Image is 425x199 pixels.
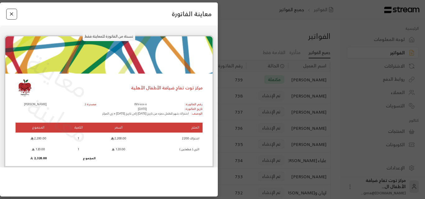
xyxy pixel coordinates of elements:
[16,144,62,155] td: 120.00
[5,36,213,74] img: apple-berry-header.png
[131,85,203,91] p: مركز توت تفاح ضيافة الأطفال الأهلية
[172,9,212,19] span: معاينة الفاتورة
[134,102,147,107] p: INV-xxx-x
[142,133,202,143] td: اشتراك 2200
[16,122,203,162] table: Products
[184,102,203,107] p: رقم الفاتورة:
[16,79,34,97] img: Logo
[16,102,47,107] p: [PERSON_NAME]
[142,123,202,133] th: المنتج
[96,144,142,155] td: 120.00
[16,123,62,133] th: المجموع
[191,111,203,116] p: الوصف:
[62,155,96,161] td: المجموع
[75,147,82,152] span: 1
[184,107,203,111] p: تاريخ الفاتورة:
[142,144,202,155] td: الزي ( قطعتين )
[6,9,17,20] button: Close
[21,43,96,108] p: معاينة
[96,133,142,143] td: 2,200.00
[21,87,96,152] p: معاينة
[96,123,142,133] th: السعر
[16,133,62,143] td: 2,200.00
[134,107,147,111] p: [DATE]
[83,31,135,41] p: نسخة من الفاتورة للمعاينة فقط
[16,155,62,161] td: 2,320.00
[100,111,191,116] p: اشتراك شهر للطفل حمزه من تاريخ [DATE] إلى تاريخ [DATE] + زي المركز
[84,102,96,107] p: مصدرة لـ:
